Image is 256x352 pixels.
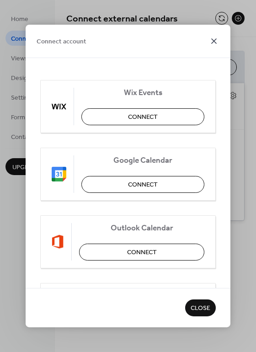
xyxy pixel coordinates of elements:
span: Connect [127,248,157,257]
button: Close [185,299,216,316]
span: Google Calendar [81,156,204,165]
span: Close [191,304,210,314]
button: Connect [81,108,204,125]
img: google [52,167,66,181]
span: Wix Events [81,88,204,98]
span: Connect [128,180,158,190]
span: Connect account [37,37,86,47]
span: Outlook Calendar [79,224,204,233]
span: Connect [128,112,158,122]
button: Connect [81,176,204,193]
img: outlook [52,235,64,249]
img: wix [52,99,66,114]
button: Connect [79,244,204,261]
